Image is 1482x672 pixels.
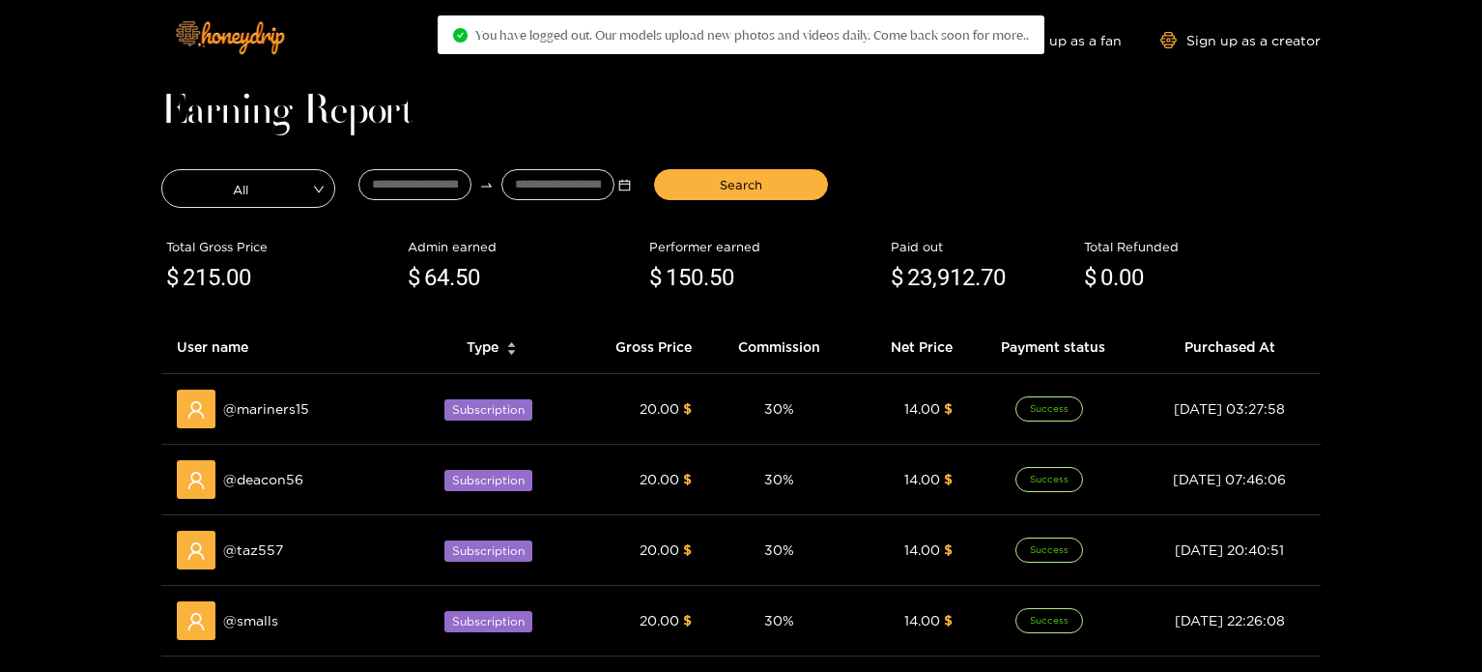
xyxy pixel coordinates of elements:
[1015,396,1083,422] span: Success
[479,178,494,192] span: to
[1139,321,1321,374] th: Purchased At
[408,237,640,256] div: Admin earned
[186,541,206,561] span: user
[764,472,794,486] span: 30 %
[683,401,692,416] span: $
[223,610,278,631] span: @ smalls
[649,237,881,256] div: Performer earned
[907,264,975,291] span: 23,912
[1160,32,1321,48] a: Sign up as a creator
[640,472,679,486] span: 20.00
[904,613,940,628] span: 14.00
[904,401,940,416] span: 14.00
[161,99,1321,126] h1: Earning Report
[891,260,903,297] span: $
[467,336,499,358] span: Type
[989,32,1122,48] a: Sign up as a fan
[444,470,532,491] span: Subscription
[186,400,206,420] span: user
[475,27,1029,43] span: You have logged out. Our models upload new photos and videos daily. Come back soon for more..
[683,472,692,486] span: $
[1175,613,1285,628] span: [DATE] 22:26:08
[1015,467,1083,492] span: Success
[1015,608,1083,633] span: Success
[1015,538,1083,563] span: Success
[220,264,251,291] span: .00
[408,260,420,297] span: $
[506,339,517,350] span: caret-up
[850,321,967,374] th: Net Price
[166,260,179,297] span: $
[1113,264,1144,291] span: .00
[640,401,679,416] span: 20.00
[444,611,532,632] span: Subscription
[944,472,953,486] span: $
[1175,542,1284,557] span: [DATE] 20:40:51
[891,237,1074,256] div: Paid out
[764,401,794,416] span: 30 %
[453,28,468,43] span: check-circle
[968,321,1139,374] th: Payment status
[506,347,517,358] span: caret-down
[683,613,692,628] span: $
[666,264,703,291] span: 150
[944,401,953,416] span: $
[162,175,334,202] span: All
[1173,472,1286,486] span: [DATE] 07:46:06
[640,613,679,628] span: 20.00
[764,613,794,628] span: 30 %
[1174,401,1285,416] span: [DATE] 03:27:58
[654,169,828,200] button: Search
[444,541,532,562] span: Subscription
[944,613,953,628] span: $
[223,469,303,490] span: @ deacon56
[166,237,398,256] div: Total Gross Price
[479,178,494,192] span: swap-right
[186,471,206,490] span: user
[904,542,940,557] span: 14.00
[449,264,480,291] span: .50
[707,321,850,374] th: Commission
[424,264,449,291] span: 64
[223,540,283,561] span: @ taz557
[904,472,940,486] span: 14.00
[944,542,953,557] span: $
[161,321,412,374] th: User name
[1084,237,1316,256] div: Total Refunded
[186,612,206,631] span: user
[720,175,762,194] span: Search
[683,542,692,557] span: $
[1100,264,1113,291] span: 0
[572,321,707,374] th: Gross Price
[1084,260,1097,297] span: $
[444,399,532,421] span: Subscription
[975,264,1006,291] span: .70
[649,260,662,297] span: $
[223,398,309,420] span: @ mariners15
[703,264,734,291] span: .50
[764,542,794,557] span: 30 %
[640,542,679,557] span: 20.00
[183,264,220,291] span: 215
